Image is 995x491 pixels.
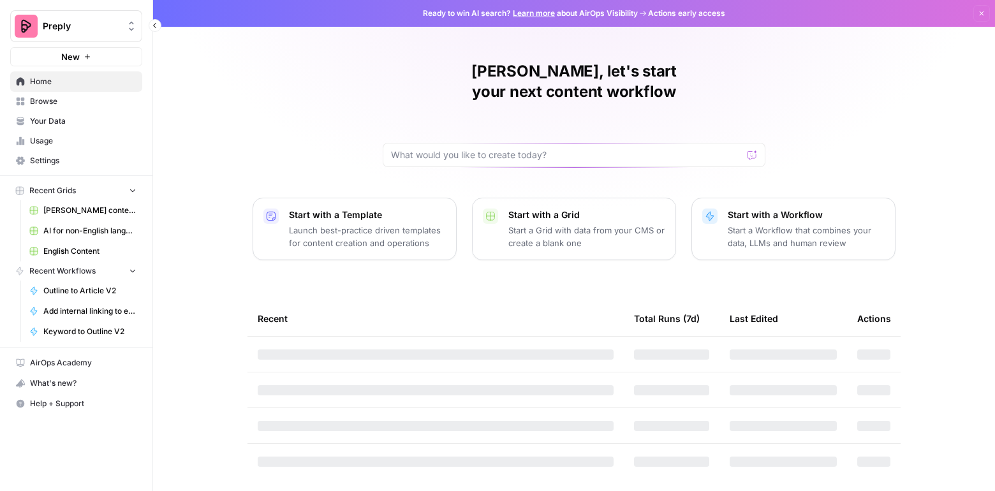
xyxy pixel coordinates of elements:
[24,301,142,321] a: Add internal linking to existing articles
[43,205,136,216] span: [PERSON_NAME] content interlinking test - new content
[61,50,80,63] span: New
[30,135,136,147] span: Usage
[10,150,142,171] a: Settings
[857,301,891,336] div: Actions
[730,301,778,336] div: Last Edited
[30,96,136,107] span: Browse
[30,155,136,166] span: Settings
[289,224,446,249] p: Launch best-practice driven templates for content creation and operations
[11,374,142,393] div: What's new?
[648,8,725,19] span: Actions early access
[24,200,142,221] a: [PERSON_NAME] content interlinking test - new content
[10,91,142,112] a: Browse
[10,353,142,373] a: AirOps Academy
[10,131,142,151] a: Usage
[10,47,142,66] button: New
[383,61,765,102] h1: [PERSON_NAME], let's start your next content workflow
[30,357,136,369] span: AirOps Academy
[258,301,614,336] div: Recent
[30,76,136,87] span: Home
[10,111,142,131] a: Your Data
[10,10,142,42] button: Workspace: Preply
[10,261,142,281] button: Recent Workflows
[24,241,142,261] a: English Content
[43,246,136,257] span: English Content
[10,71,142,92] a: Home
[391,149,742,161] input: What would you like to create today?
[508,209,665,221] p: Start with a Grid
[24,321,142,342] a: Keyword to Outline V2
[513,8,555,18] a: Learn more
[43,225,136,237] span: AI for non-English languages
[10,393,142,414] button: Help + Support
[728,209,885,221] p: Start with a Workflow
[29,265,96,277] span: Recent Workflows
[24,221,142,241] a: AI for non-English languages
[508,224,665,249] p: Start a Grid with data from your CMS or create a blank one
[634,301,700,336] div: Total Runs (7d)
[472,198,676,260] button: Start with a GridStart a Grid with data from your CMS or create a blank one
[30,115,136,127] span: Your Data
[289,209,446,221] p: Start with a Template
[423,8,638,19] span: Ready to win AI search? about AirOps Visibility
[43,305,136,317] span: Add internal linking to existing articles
[43,285,136,297] span: Outline to Article V2
[24,281,142,301] a: Outline to Article V2
[10,181,142,200] button: Recent Grids
[29,185,76,196] span: Recent Grids
[43,20,120,33] span: Preply
[10,373,142,393] button: What's new?
[253,198,457,260] button: Start with a TemplateLaunch best-practice driven templates for content creation and operations
[15,15,38,38] img: Preply Logo
[43,326,136,337] span: Keyword to Outline V2
[30,398,136,409] span: Help + Support
[728,224,885,249] p: Start a Workflow that combines your data, LLMs and human review
[691,198,895,260] button: Start with a WorkflowStart a Workflow that combines your data, LLMs and human review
